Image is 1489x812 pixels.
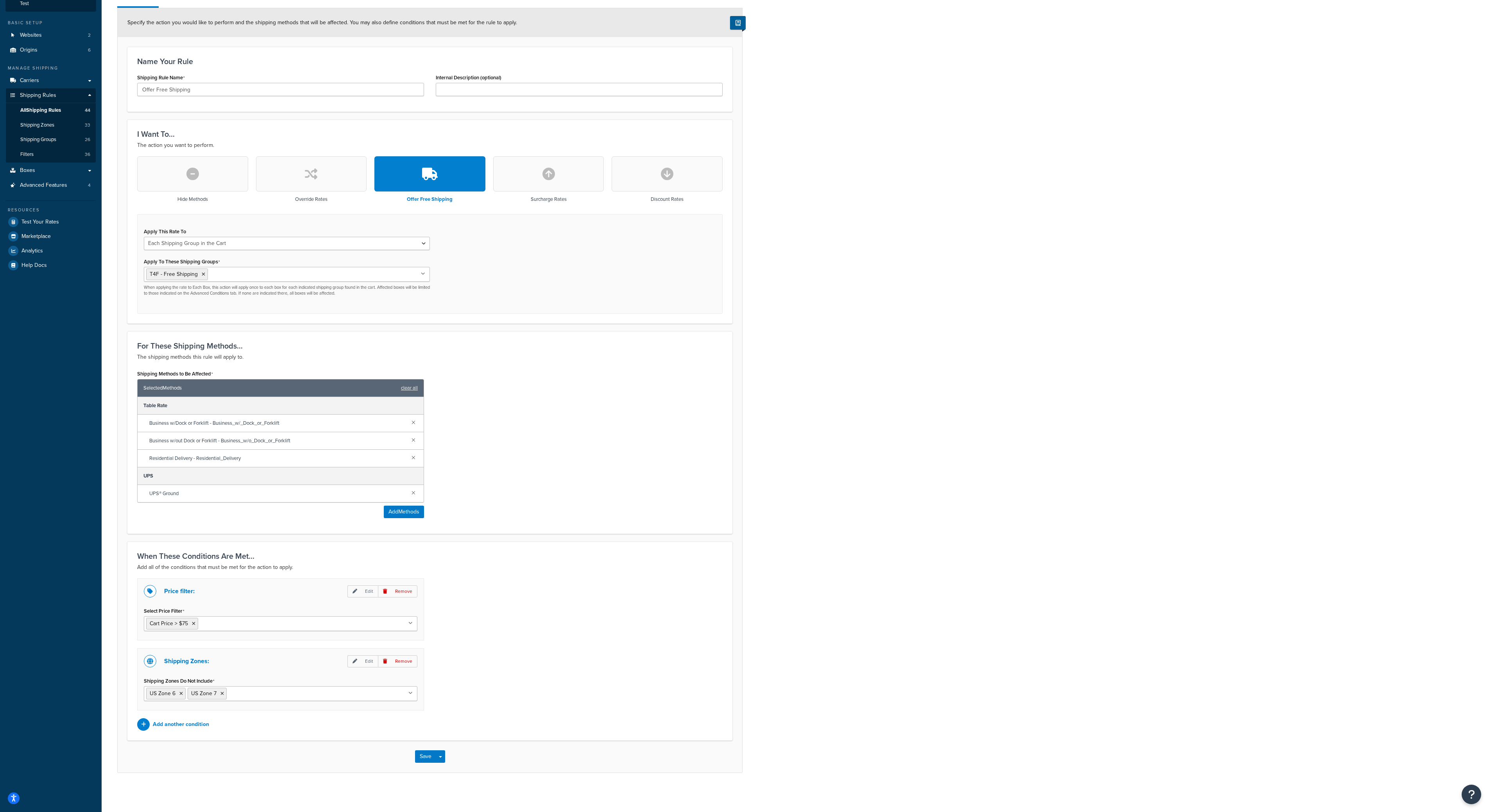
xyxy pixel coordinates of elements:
p: Shipping Zones: [164,656,209,667]
p: Add another condition [153,719,209,730]
p: When applying the rate to Each Box, this action will apply once to each box for each indicated sh... [144,284,430,297]
p: The action you want to perform. [137,141,723,150]
a: Marketplace [6,229,96,243]
label: Shipping Methods to Be Affected [137,371,213,377]
h3: Discount Rates [651,197,684,202]
span: T4F - Free Shipping [150,270,198,278]
div: Manage Shipping [6,65,96,72]
span: Carriers [20,77,39,84]
span: Business w/out Dock or Forklift - Business_w/o_Dock_or_Forklift [149,435,405,446]
label: Apply To These Shipping Groups [144,259,220,265]
button: Save [415,750,436,763]
div: Resources [6,207,96,213]
p: Edit [347,655,378,667]
a: Carriers [6,73,96,88]
span: 2 [88,32,91,39]
span: 6 [88,47,91,54]
span: UPS® Ground [149,488,405,499]
button: Show Help Docs [730,16,746,30]
span: US Zone 6 [150,689,175,698]
li: Filters [6,147,96,162]
div: Basic Setup [6,20,96,26]
span: 44 [85,107,90,114]
li: Shipping Rules [6,88,96,163]
span: Help Docs [21,262,47,269]
h3: Hide Methods [177,197,208,202]
span: 33 [85,122,90,129]
a: Analytics [6,244,96,258]
a: Websites2 [6,28,96,43]
span: Shipping Rules [20,92,56,99]
h3: I Want To... [137,130,723,138]
span: Selected Methods [143,383,397,393]
a: Origins6 [6,43,96,57]
span: Business w/Dock or Forklift - Business_w/_Dock_or_Forklift [149,418,405,429]
li: Shipping Groups [6,132,96,147]
p: Remove [378,585,417,597]
p: The shipping methods this rule will apply to. [137,352,723,362]
span: Cart Price > $75 [150,619,188,628]
span: Analytics [21,248,43,254]
span: Advanced Features [20,182,67,189]
span: Residential Delivery - Residential_Delivery [149,453,405,464]
p: Add all of the conditions that must be met for the action to apply. [137,563,723,572]
span: 4 [88,182,91,189]
h3: For These Shipping Methods... [137,342,723,350]
span: Filters [20,151,34,158]
label: Shipping Zones Do Not Include [144,678,215,684]
li: Websites [6,28,96,43]
a: Test Your Rates [6,215,96,229]
label: Apply This Rate To [144,229,186,234]
a: Help Docs [6,258,96,272]
span: Websites [20,32,42,39]
li: Origins [6,43,96,57]
a: AllShipping Rules44 [6,103,96,118]
label: Shipping Rule Name [137,75,185,81]
p: Remove [378,655,417,667]
span: Marketplace [21,233,51,240]
p: Price filter: [164,586,195,597]
h3: Override Rates [295,197,328,202]
a: Shipping Rules [6,88,96,103]
label: Select Price Filter [144,608,184,614]
span: US Zone 7 [191,689,217,698]
p: Edit [347,585,378,597]
a: Shipping Groups26 [6,132,96,147]
button: Open Resource Center [1462,785,1481,804]
span: Specify the action you would like to perform and the shipping methods that will be affected. You ... [127,18,517,27]
span: Shipping Groups [20,136,56,143]
span: Boxes [20,167,35,174]
a: Advanced Features4 [6,178,96,193]
span: All Shipping Rules [20,107,61,114]
div: Table Rate [138,397,424,415]
label: Internal Description (optional) [436,75,501,80]
div: UPS [138,467,424,485]
li: Advanced Features [6,178,96,193]
h3: Surcharge Rates [531,197,567,202]
span: Shipping Zones [20,122,54,129]
a: Filters36 [6,147,96,162]
span: Test Your Rates [21,219,59,225]
span: 26 [85,136,90,143]
li: Shipping Zones [6,118,96,132]
span: Test [20,0,29,7]
a: clear all [401,383,418,393]
h3: Name Your Rule [137,57,723,66]
a: Shipping Zones33 [6,118,96,132]
span: 36 [85,151,90,158]
h3: Offer Free Shipping [407,197,453,202]
span: Origins [20,47,38,54]
button: AddMethods [384,506,424,518]
a: Boxes [6,163,96,178]
h3: When These Conditions Are Met... [137,552,723,560]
